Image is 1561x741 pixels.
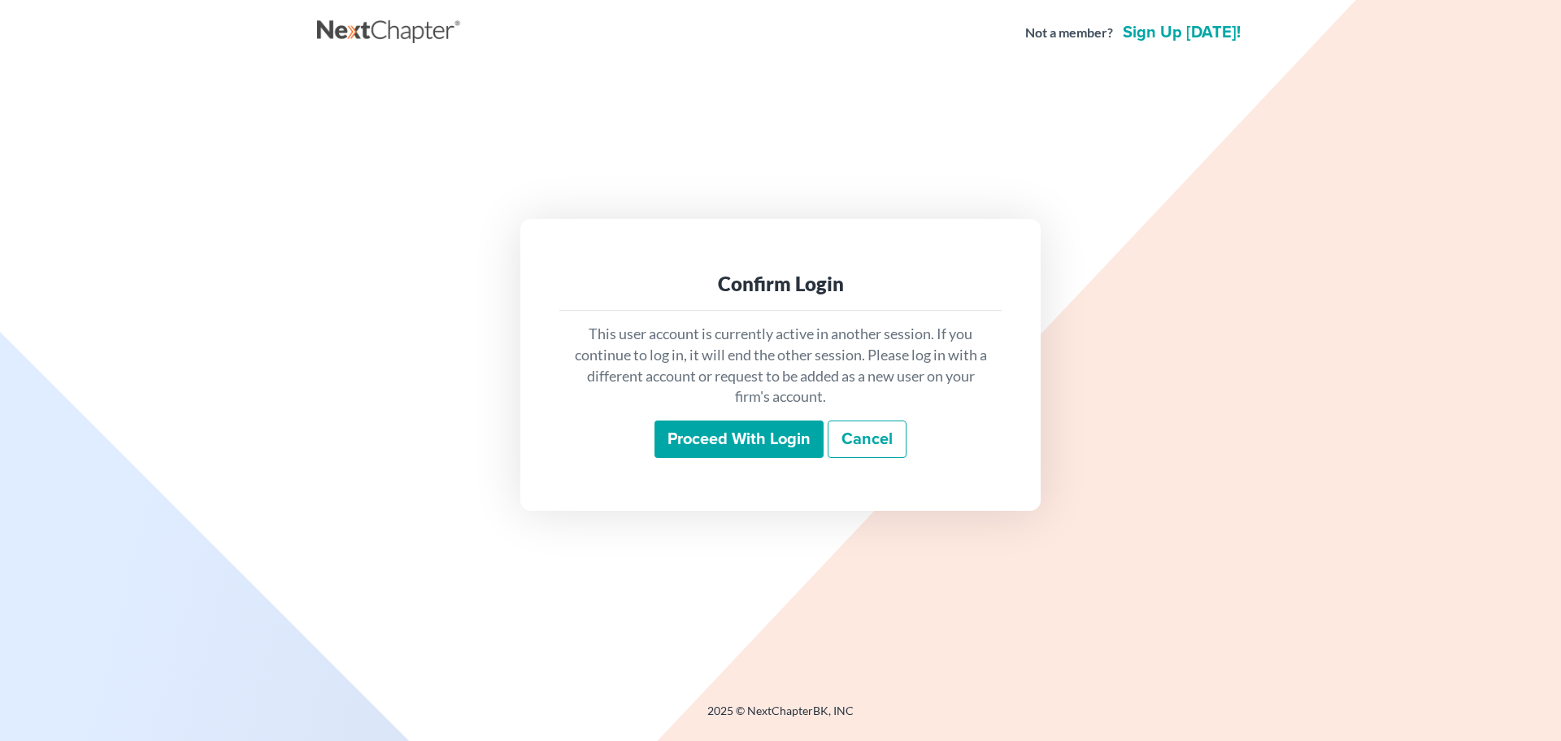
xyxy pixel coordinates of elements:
[572,271,989,297] div: Confirm Login
[1120,24,1244,41] a: Sign up [DATE]!
[828,421,907,458] a: Cancel
[317,703,1244,732] div: 2025 © NextChapterBK, INC
[572,324,989,408] p: This user account is currently active in another session. If you continue to log in, it will end ...
[654,421,824,458] input: Proceed with login
[1025,24,1113,42] strong: Not a member?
